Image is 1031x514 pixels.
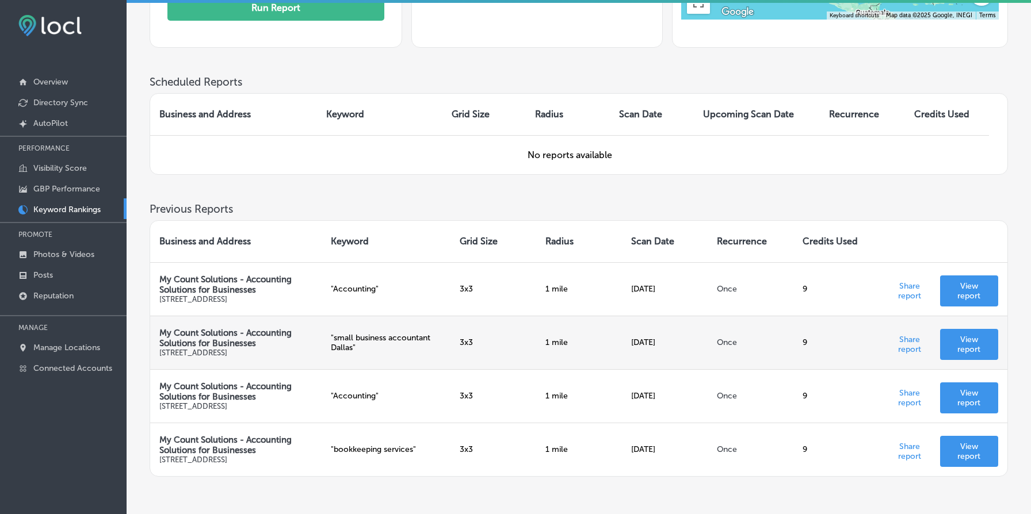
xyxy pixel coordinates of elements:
p: Once [717,284,784,294]
a: View report [940,329,998,360]
p: " bookkeeping services " [331,444,441,454]
td: 1 mile [536,262,622,316]
p: Photos & Videos [33,250,94,259]
p: " Accounting " [331,391,441,401]
p: Share report [888,438,931,461]
p: " Accounting " [331,284,441,294]
th: Business and Address [150,94,317,135]
p: My Count Solutions - Accounting Solutions for Businesses [159,328,312,348]
p: [STREET_ADDRESS] [159,295,312,304]
p: My Count Solutions - Accounting Solutions for Businesses [159,381,312,402]
p: AutoPilot [33,118,68,128]
p: Reputation [33,291,74,301]
th: Recurrence [708,221,793,262]
p: View report [949,335,989,354]
p: Overview [33,77,68,87]
p: Connected Accounts [33,363,112,373]
th: Scan Date [610,94,694,135]
p: Share report [888,385,931,408]
p: [STREET_ADDRESS] [159,455,312,464]
h3: Previous Reports [150,202,1008,216]
p: Once [717,391,784,401]
p: Once [717,444,784,454]
p: Visibility Score [33,163,87,173]
th: Upcoming Scan Date [694,94,820,135]
p: Share report [888,278,931,301]
td: 9 [793,369,879,423]
td: No reports available [150,135,989,174]
p: GBP Performance [33,184,100,194]
td: 9 [793,262,879,316]
td: 1 mile [536,369,622,423]
span: Map data ©2025 Google, INEGI [886,12,972,19]
td: [DATE] [622,423,708,476]
p: My Count Solutions - Accounting Solutions for Businesses [159,274,312,295]
p: View report [949,388,989,408]
p: " small business accountant Dallas " [331,333,441,352]
th: Scan Date [622,221,708,262]
p: Keyword Rankings [33,205,101,214]
p: View report [949,442,989,461]
td: [DATE] [622,262,708,316]
th: Radius [536,221,622,262]
a: Open this area in Google Maps (opens a new window) [719,5,757,20]
a: Terms (opens in new tab) [979,12,995,19]
th: Keyword [317,94,442,135]
th: Recurrence [820,94,905,135]
a: View report [940,275,998,306]
td: [DATE] [622,369,708,423]
p: Share report [888,331,931,354]
p: Manage Locations [33,343,100,352]
button: Keyboard shortcuts [830,11,879,20]
th: Credits Used [793,221,879,262]
p: My Count Solutions - Accounting Solutions for Businesses [159,435,312,455]
th: Credits Used [905,94,989,135]
td: 1 mile [536,423,622,476]
a: View report [940,436,998,467]
p: [STREET_ADDRESS] [159,402,312,411]
th: Grid Size [450,221,536,262]
td: 9 [793,423,879,476]
th: Business and Address [150,221,322,262]
th: Radius [526,94,610,135]
img: fda3e92497d09a02dc62c9cd864e3231.png [18,15,82,36]
td: 3 x 3 [450,423,536,476]
p: View report [949,281,989,301]
td: 3 x 3 [450,316,536,369]
td: 1 mile [536,316,622,369]
img: Google [719,5,757,20]
p: Posts [33,270,53,280]
td: 9 [793,316,879,369]
a: View report [940,382,998,413]
p: Directory Sync [33,98,88,108]
p: Once [717,337,784,347]
h3: Scheduled Reports [150,75,1008,89]
td: 3 x 3 [450,262,536,316]
th: Keyword [322,221,450,262]
td: [DATE] [622,316,708,369]
p: [STREET_ADDRESS] [159,348,312,357]
th: Grid Size [442,94,526,135]
td: 3 x 3 [450,369,536,423]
